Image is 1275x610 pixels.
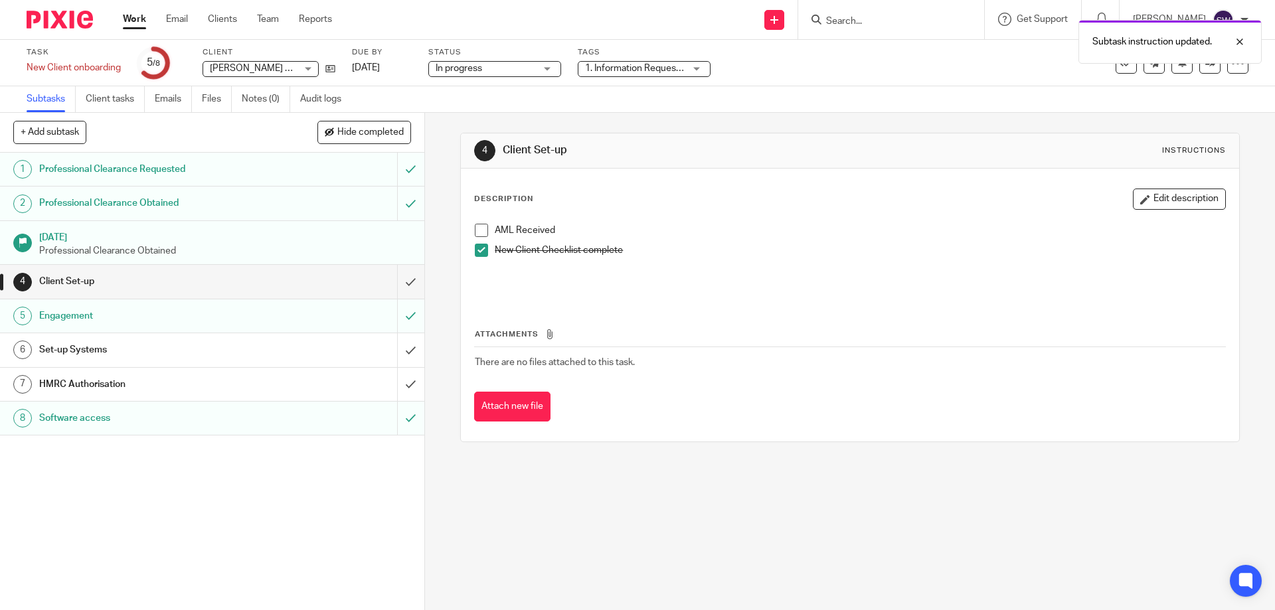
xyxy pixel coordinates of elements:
h1: [DATE] [39,228,411,244]
a: Audit logs [300,86,351,112]
div: 5 [13,307,32,325]
h1: Professional Clearance Requested [39,159,269,179]
h1: Software access [39,408,269,428]
span: In progress [436,64,482,73]
a: Team [257,13,279,26]
span: 1. Information Requested + 1 [585,64,705,73]
div: 5 [147,55,160,70]
span: There are no files attached to this task. [475,358,635,367]
a: Client tasks [86,86,145,112]
h1: Client Set-up [503,143,879,157]
a: Notes (0) [242,86,290,112]
a: Clients [208,13,237,26]
button: Hide completed [317,121,411,143]
span: [PERSON_NAME] Blinds And Shutters Limited [210,64,400,73]
h1: Professional Clearance Obtained [39,193,269,213]
div: 4 [13,273,32,291]
h1: Client Set-up [39,271,269,291]
div: 2 [13,194,32,213]
p: AML Received [495,224,1225,237]
span: Attachments [475,331,539,338]
a: Files [202,86,232,112]
div: 8 [13,409,32,427]
span: [DATE] [352,63,380,72]
p: Professional Clearance Obtained [39,244,411,258]
button: Edit description [1133,189,1226,210]
p: Description [474,194,533,204]
p: New Client Checklist complete [495,244,1225,257]
div: 4 [474,140,495,161]
p: Subtask instruction updated. [1092,35,1212,48]
a: Emails [155,86,192,112]
div: 1 [13,160,32,179]
label: Status [428,47,561,58]
a: Email [166,13,188,26]
a: Work [123,13,146,26]
button: Attach new file [474,392,551,421]
label: Due by [352,47,412,58]
label: Client [203,47,335,58]
h1: Set-up Systems [39,340,269,360]
h1: Engagement [39,306,269,326]
a: Subtasks [27,86,76,112]
div: 7 [13,375,32,394]
small: /8 [153,60,160,67]
img: svg%3E [1213,9,1234,31]
a: Reports [299,13,332,26]
label: Task [27,47,121,58]
img: Pixie [27,11,93,29]
div: Instructions [1162,145,1226,156]
h1: HMRC Authorisation [39,374,269,394]
span: Hide completed [337,127,404,138]
div: New Client onboarding [27,61,121,74]
div: 6 [13,341,32,359]
button: + Add subtask [13,121,86,143]
label: Tags [578,47,711,58]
